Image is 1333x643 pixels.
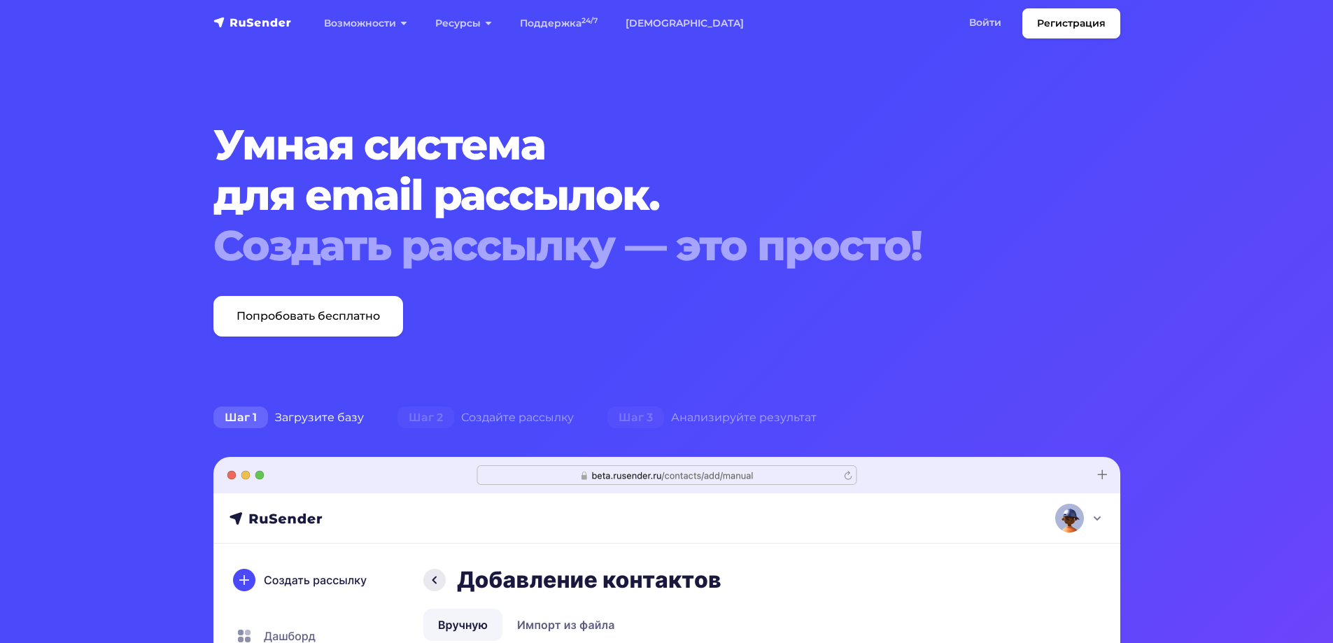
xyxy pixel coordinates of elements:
[213,15,292,29] img: RuSender
[591,404,833,432] div: Анализируйте результат
[581,16,598,25] sup: 24/7
[197,404,381,432] div: Загрузите базу
[213,220,1043,271] div: Создать рассылку — это просто!
[506,9,612,38] a: Поддержка24/7
[213,407,268,429] span: Шаг 1
[1022,8,1120,38] a: Регистрация
[955,8,1015,37] a: Войти
[213,120,1043,271] h1: Умная система для email рассылок.
[607,407,664,429] span: Шаг 3
[213,296,403,337] a: Попробовать бесплатно
[421,9,506,38] a: Ресурсы
[397,407,454,429] span: Шаг 2
[381,404,591,432] div: Создайте рассылку
[612,9,758,38] a: [DEMOGRAPHIC_DATA]
[310,9,421,38] a: Возможности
